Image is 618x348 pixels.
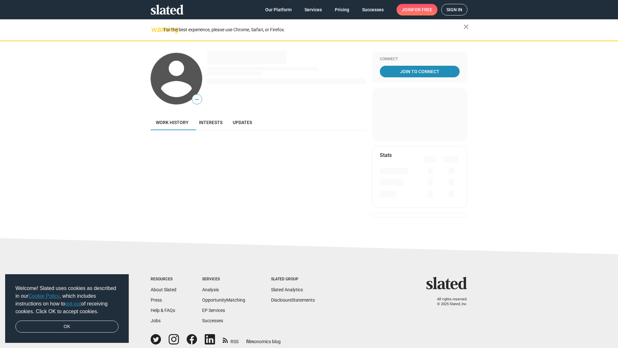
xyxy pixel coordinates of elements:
[202,308,225,313] a: EP Services
[246,333,281,345] a: filmonomics blog
[330,4,354,15] a: Pricing
[304,4,322,15] span: Services
[202,318,223,323] a: Successes
[202,287,219,292] a: Analysis
[271,277,315,282] div: Slated Group
[380,57,460,62] div: Connect
[430,297,467,306] p: All rights reserved. © 2025 Slated, Inc.
[194,115,228,130] a: Interests
[156,120,189,125] span: Work history
[260,4,297,15] a: Our Platform
[15,321,118,333] a: dismiss cookie message
[462,23,470,31] mat-icon: close
[362,4,384,15] span: Successes
[151,297,162,303] a: Press
[151,277,176,282] div: Resources
[335,4,349,15] span: Pricing
[28,293,60,299] a: Cookie Policy
[380,152,392,159] mat-card-title: Stats
[271,287,303,292] a: Slated Analytics
[223,335,239,345] a: RSS
[192,95,202,104] span: —
[446,4,462,15] span: Sign in
[151,318,161,323] a: Jobs
[151,308,175,313] a: Help & FAQs
[202,277,245,282] div: Services
[412,4,432,15] span: for free
[381,66,458,77] span: Join To Connect
[228,115,257,130] a: Updates
[65,301,81,306] a: opt-out
[164,25,464,34] div: For the best experience, please use Chrome, Safari, or Firefox.
[5,274,129,343] div: cookieconsent
[265,4,292,15] span: Our Platform
[151,25,159,33] mat-icon: warning
[151,287,176,292] a: About Slated
[15,285,118,315] span: Welcome! Slated uses cookies as described in our , which includes instructions on how to of recei...
[441,4,467,15] a: Sign in
[246,339,254,344] span: film
[299,4,327,15] a: Services
[202,297,245,303] a: OpportunityMatching
[357,4,389,15] a: Successes
[199,120,222,125] span: Interests
[402,4,432,15] span: Join
[151,115,194,130] a: Work history
[380,66,460,77] a: Join To Connect
[271,297,315,303] a: DisclosureStatements
[233,120,252,125] span: Updates
[397,4,437,15] a: Joinfor free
